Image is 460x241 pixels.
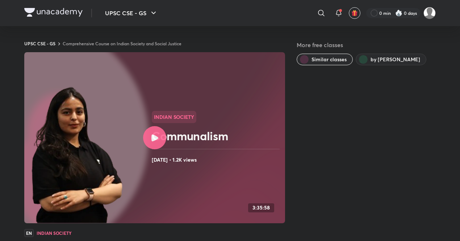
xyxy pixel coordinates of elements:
button: by Aastha Pilania [356,54,426,65]
span: by Aastha Pilania [371,56,420,63]
span: Similar classes [311,56,347,63]
h2: Communalism [152,129,282,143]
span: EN [24,229,34,237]
h4: [DATE] • 1.2K views [152,155,282,165]
button: UPSC CSE - GS [101,6,162,20]
button: Similar classes [297,54,353,65]
img: Gaurav Chauhan [423,7,436,19]
img: avatar [351,10,358,16]
img: Company Logo [24,8,83,17]
button: avatar [349,7,360,19]
h4: Indian Society [37,231,72,235]
a: Company Logo [24,8,83,18]
img: streak [395,9,402,17]
a: Comprehensive Course on Indian Society and Social Justice [63,41,181,46]
a: UPSC CSE - GS [24,41,55,46]
h4: 3:35:58 [252,205,270,211]
h5: More free classes [297,41,436,49]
